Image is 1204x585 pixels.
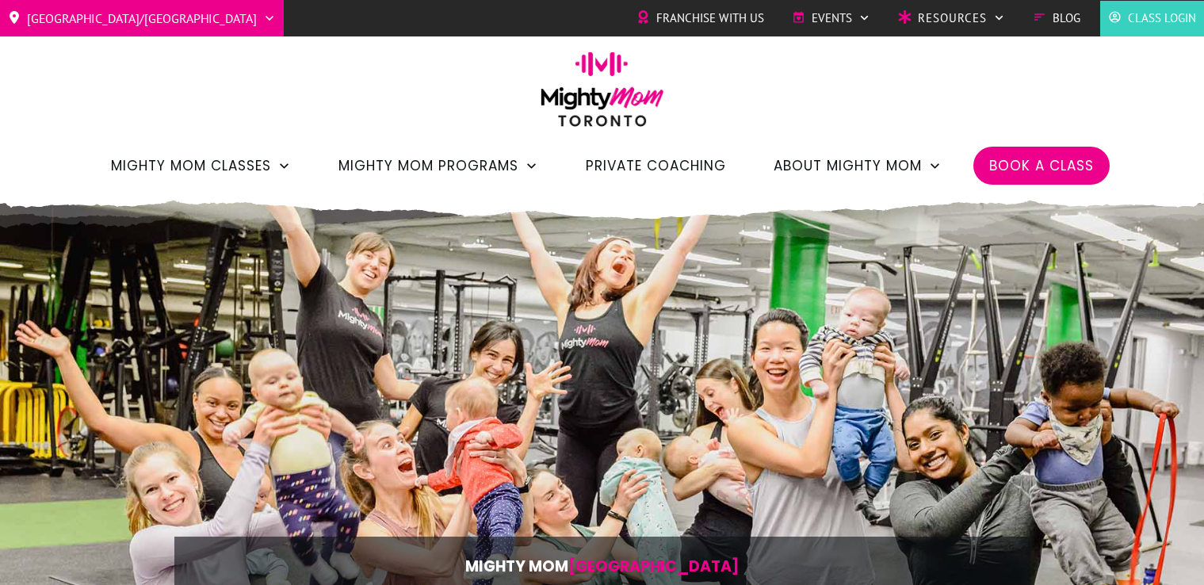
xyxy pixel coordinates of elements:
span: [GEOGRAPHIC_DATA] [568,556,740,577]
a: Class Login [1108,6,1196,30]
img: mightymom-logo-toronto [533,52,672,138]
span: Franchise with Us [656,6,764,30]
a: Blog [1033,6,1080,30]
a: [GEOGRAPHIC_DATA]/[GEOGRAPHIC_DATA] [8,6,276,31]
a: Franchise with Us [636,6,764,30]
a: Resources [898,6,1005,30]
a: Private Coaching [586,152,726,179]
a: Mighty Mom Classes [111,152,291,179]
p: Mighty Mom [223,553,982,579]
span: About Mighty Mom [774,152,922,179]
span: Resources [918,6,987,30]
span: [GEOGRAPHIC_DATA]/[GEOGRAPHIC_DATA] [27,6,257,31]
span: Mighty Mom Classes [111,152,271,179]
span: Class Login [1128,6,1196,30]
a: About Mighty Mom [774,152,942,179]
span: Blog [1053,6,1080,30]
a: Book a Class [989,152,1094,179]
a: Mighty Mom Programs [338,152,538,179]
span: Events [812,6,852,30]
a: Events [792,6,870,30]
span: Mighty Mom Programs [338,152,518,179]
